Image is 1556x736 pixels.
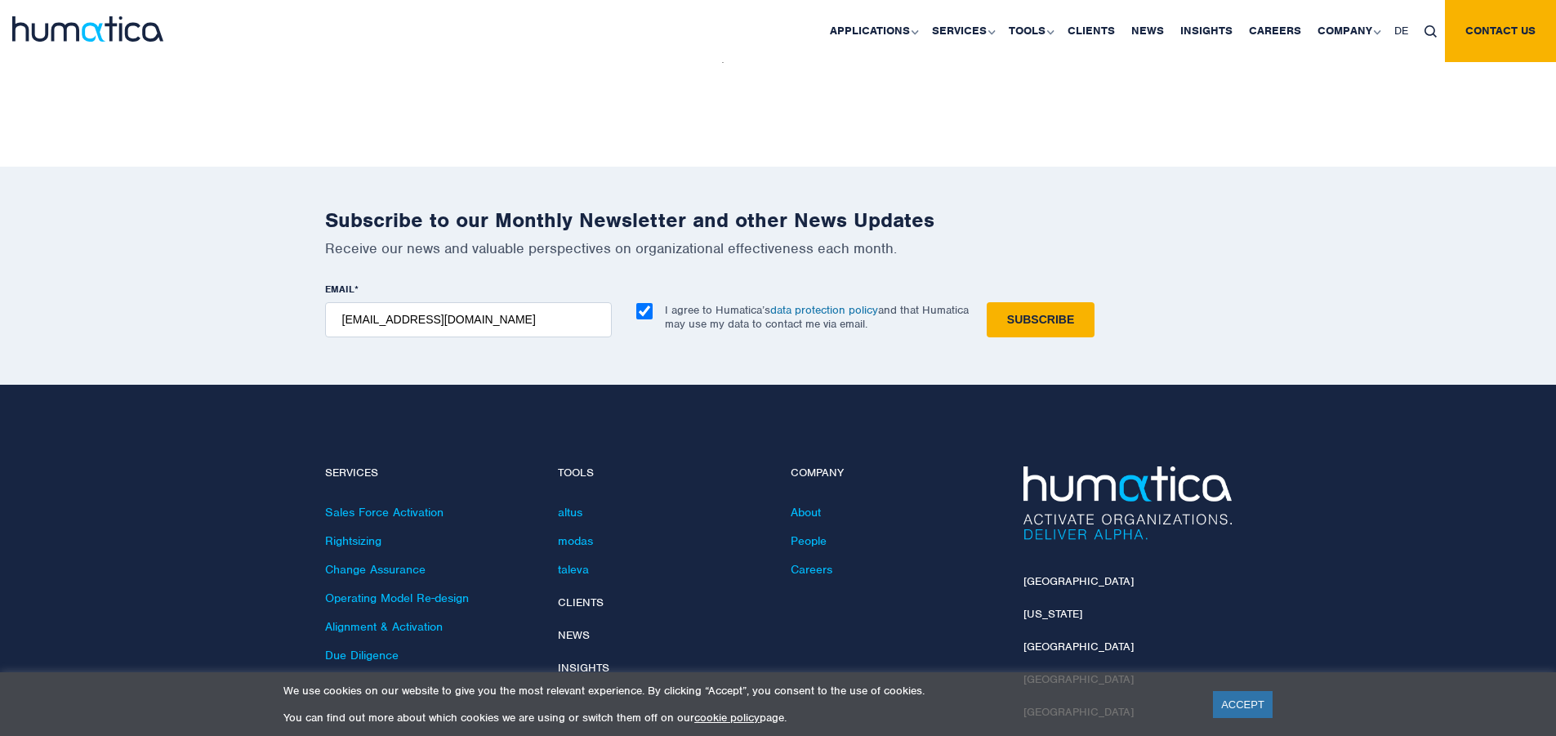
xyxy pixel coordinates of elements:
[325,505,444,520] a: Sales Force Activation
[1424,25,1437,38] img: search_icon
[325,207,1232,233] h2: Subscribe to our Monthly Newsletter and other News Updates
[283,711,1193,725] p: You can find out more about which cookies we are using or switch them off on our page.
[325,562,426,577] a: Change Assurance
[558,661,609,675] a: Insights
[1023,607,1082,621] a: [US_STATE]
[987,302,1095,337] input: Subscribe
[1213,691,1273,718] a: ACCEPT
[558,595,604,609] a: Clients
[325,619,443,634] a: Alignment & Activation
[1394,24,1408,38] span: DE
[558,466,766,480] h4: Tools
[791,562,832,577] a: Careers
[791,505,821,520] a: About
[636,303,653,319] input: I agree to Humatica’sdata protection policyand that Humatica may use my data to contact me via em...
[1023,574,1134,588] a: [GEOGRAPHIC_DATA]
[325,466,533,480] h4: Services
[325,591,469,605] a: Operating Model Re-design
[665,303,969,331] p: I agree to Humatica’s and that Humatica may use my data to contact me via email.
[12,16,163,42] img: logo
[1023,640,1134,653] a: [GEOGRAPHIC_DATA]
[325,239,1232,257] p: Receive our news and valuable perspectives on organizational effectiveness each month.
[558,562,589,577] a: taleva
[558,628,590,642] a: News
[325,648,399,662] a: Due Diligence
[325,533,381,548] a: Rightsizing
[558,533,593,548] a: modas
[558,505,582,520] a: altus
[694,711,760,725] a: cookie policy
[791,533,827,548] a: People
[325,283,354,296] span: EMAIL
[770,303,878,317] a: data protection policy
[283,684,1193,698] p: We use cookies on our website to give you the most relevant experience. By clicking “Accept”, you...
[791,466,999,480] h4: Company
[325,302,612,337] input: name@company.com
[1023,466,1232,540] img: Humatica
